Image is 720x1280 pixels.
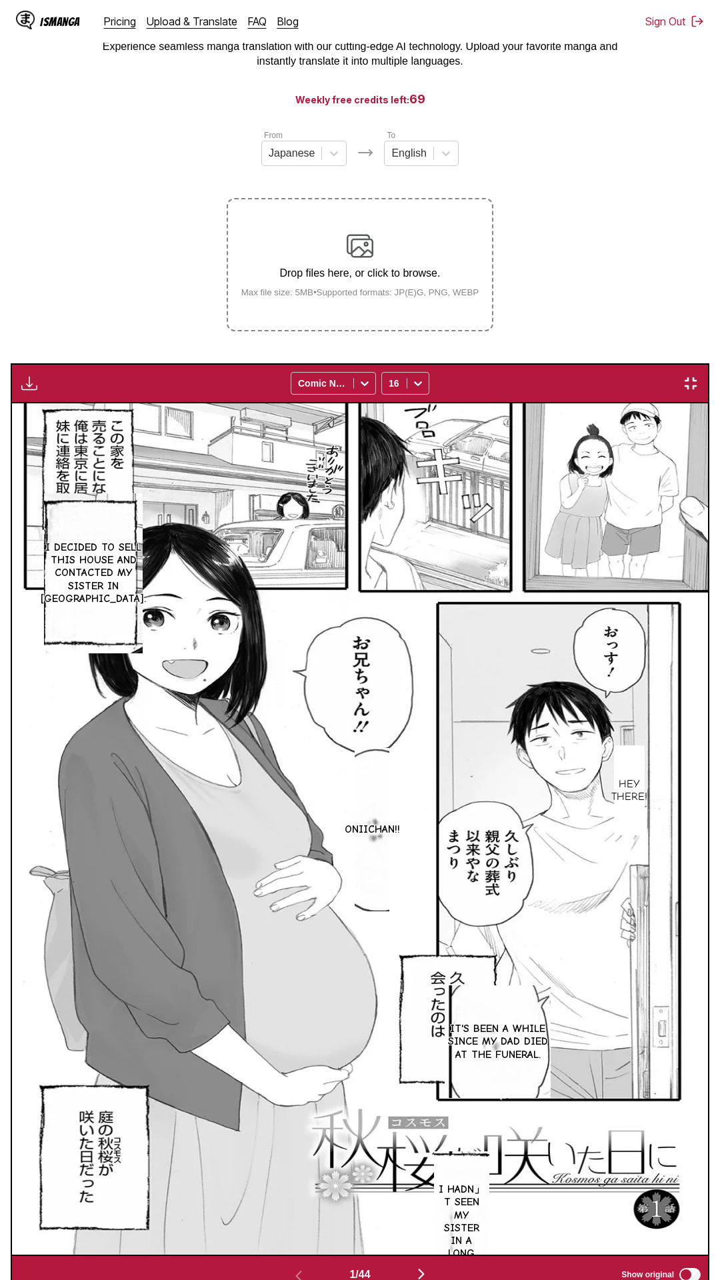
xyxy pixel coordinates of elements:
[277,15,299,28] a: Blog
[21,375,37,391] img: Download translated images
[104,15,136,28] a: Pricing
[38,539,149,608] p: I decided to sell this house and contacted my sister in [GEOGRAPHIC_DATA].
[93,39,627,69] p: Experience seamless manga translation with our cutting-edge AI technology. Upload your favorite m...
[231,287,490,297] small: Max file size: 5MB • Supported formats: JP(E)G, PNG, WEBP
[16,11,104,32] a: IsManga LogoIsManga
[231,267,490,279] p: Drop files here, or click to browse.
[645,15,704,28] button: Sign Out
[357,145,373,161] img: Languages icon
[434,1181,489,1275] p: I hadn」t seen my sister in a long time
[16,11,35,29] img: IsManga Logo
[445,1020,551,1064] p: It's been a while since my dad died at the funeral.
[621,1270,674,1279] span: Show original
[683,375,699,391] img: Exit fullscreen
[409,92,425,106] span: 69
[12,403,708,1255] img: Manga Panel
[248,15,267,28] a: FAQ
[264,131,283,140] label: From
[387,131,395,140] label: To
[609,775,650,806] p: Hey there!
[691,15,704,28] img: Sign out
[342,821,403,839] p: Oniichan!!
[32,91,688,107] h3: Weekly free credits left:
[147,15,237,28] a: Upload & Translate
[40,15,80,28] div: IsManga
